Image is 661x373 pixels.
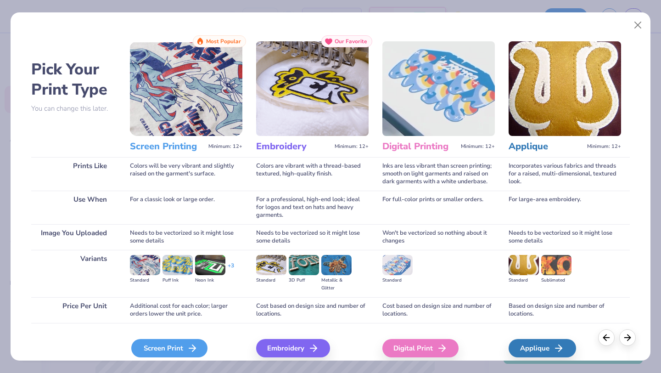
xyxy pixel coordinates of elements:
div: Standard [130,277,160,284]
div: Digital Print [382,339,459,357]
img: Standard [509,255,539,275]
span: Minimum: 12+ [335,143,369,150]
div: Needs to be vectorized so it might lose some details [130,224,242,250]
div: For a professional, high-end look; ideal for logos and text on hats and heavy garments. [256,191,369,224]
div: Puff Ink [162,277,193,284]
div: Embroidery [256,339,330,357]
img: Screen Printing [130,41,242,136]
div: For full-color prints or smaller orders. [382,191,495,224]
h3: Applique [509,141,583,153]
span: We'll vectorize your image. [130,359,242,367]
div: Prints Like [31,157,116,191]
span: Minimum: 12+ [461,143,495,150]
img: 3D Puff [289,255,319,275]
img: Standard [256,255,286,275]
div: Needs to be vectorized so it might lose some details [509,224,621,250]
div: Metallic & Glitter [321,277,352,292]
div: For large-area embroidery. [509,191,621,224]
div: + 3 [228,262,234,277]
div: Neon Ink [195,277,225,284]
p: You can change this later. [31,105,116,113]
img: Sublimated [541,255,571,275]
div: Sublimated [541,277,571,284]
div: Cost based on design size and number of locations. [382,297,495,323]
h3: Digital Printing [382,141,457,153]
div: Image You Uploaded [31,224,116,250]
div: For a classic look or large order. [130,191,242,224]
div: Won't be vectorized so nothing about it changes [382,224,495,250]
span: Minimum: 12+ [208,143,242,150]
span: Most Popular [206,38,241,45]
div: Based on design size and number of locations. [509,297,621,323]
div: Colors will be very vibrant and slightly raised on the garment's surface. [130,157,242,191]
img: Embroidery [256,41,369,136]
span: Minimum: 12+ [587,143,621,150]
div: Cost based on design size and number of locations. [256,297,369,323]
div: Standard [256,277,286,284]
h3: Screen Printing [130,141,205,153]
div: Use When [31,191,116,224]
div: Standard [509,277,539,284]
div: 3D Puff [289,277,319,284]
img: Standard [130,255,160,275]
div: Additional cost for each color; larger orders lower the unit price. [130,297,242,323]
img: Metallic & Glitter [321,255,352,275]
div: Inks are less vibrant than screen printing; smooth on light garments and raised on dark garments ... [382,157,495,191]
span: We'll vectorize your image. [509,359,621,367]
div: Applique [509,339,576,357]
button: Close [629,17,647,34]
span: Our Favorite [335,38,367,45]
img: Puff Ink [162,255,193,275]
div: Standard [382,277,413,284]
div: Incorporates various fabrics and threads for a raised, multi-dimensional, textured look. [509,157,621,191]
img: Digital Printing [382,41,495,136]
div: Variants [31,250,116,297]
div: Screen Print [131,339,207,357]
div: Needs to be vectorized so it might lose some details [256,224,369,250]
img: Applique [509,41,621,136]
div: Colors are vibrant with a thread-based textured, high-quality finish. [256,157,369,191]
img: Neon Ink [195,255,225,275]
h2: Pick Your Print Type [31,59,116,100]
div: Price Per Unit [31,297,116,323]
span: We'll vectorize your image. [256,359,369,367]
h3: Embroidery [256,141,331,153]
img: Standard [382,255,413,275]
